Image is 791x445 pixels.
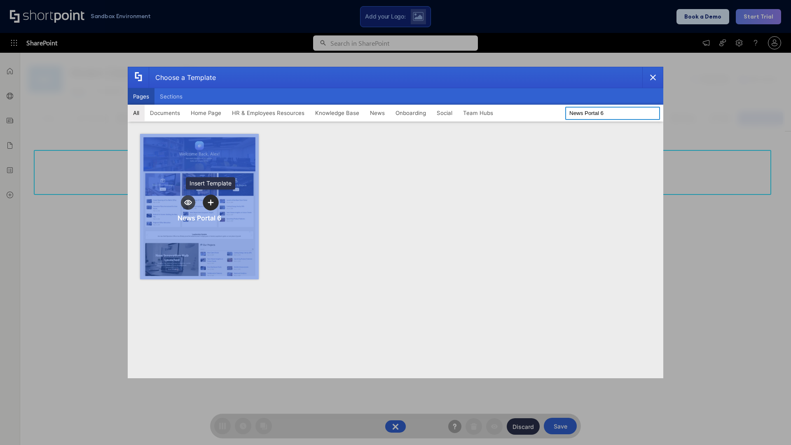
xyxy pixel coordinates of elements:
button: Knowledge Base [310,105,365,121]
button: Pages [128,88,154,105]
button: News [365,105,390,121]
button: All [128,105,145,121]
button: Team Hubs [458,105,498,121]
button: HR & Employees Resources [227,105,310,121]
iframe: Chat Widget [750,405,791,445]
div: template selector [128,67,663,378]
div: Choose a Template [149,67,216,88]
button: Sections [154,88,188,105]
div: News Portal 6 [178,214,221,222]
button: Documents [145,105,185,121]
input: Search [565,107,660,120]
button: Social [431,105,458,121]
button: Home Page [185,105,227,121]
button: Onboarding [390,105,431,121]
